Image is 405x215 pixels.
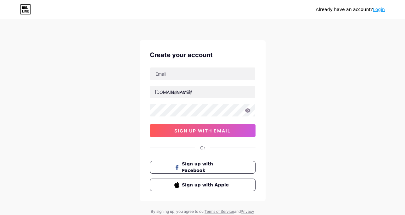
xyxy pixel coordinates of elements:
a: Terms of Service [205,209,234,214]
span: sign up with email [174,128,231,133]
input: username [150,86,255,98]
div: [DOMAIN_NAME]/ [155,89,192,95]
div: Or [200,144,205,151]
button: sign up with email [150,124,256,137]
input: Email [150,67,255,80]
div: Create your account [150,50,256,60]
span: Sign up with Apple [182,182,231,188]
button: Sign up with Apple [150,179,256,191]
span: Sign up with Facebook [182,161,231,174]
a: Login [373,7,385,12]
div: Already have an account? [316,6,385,13]
button: Sign up with Facebook [150,161,256,174]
